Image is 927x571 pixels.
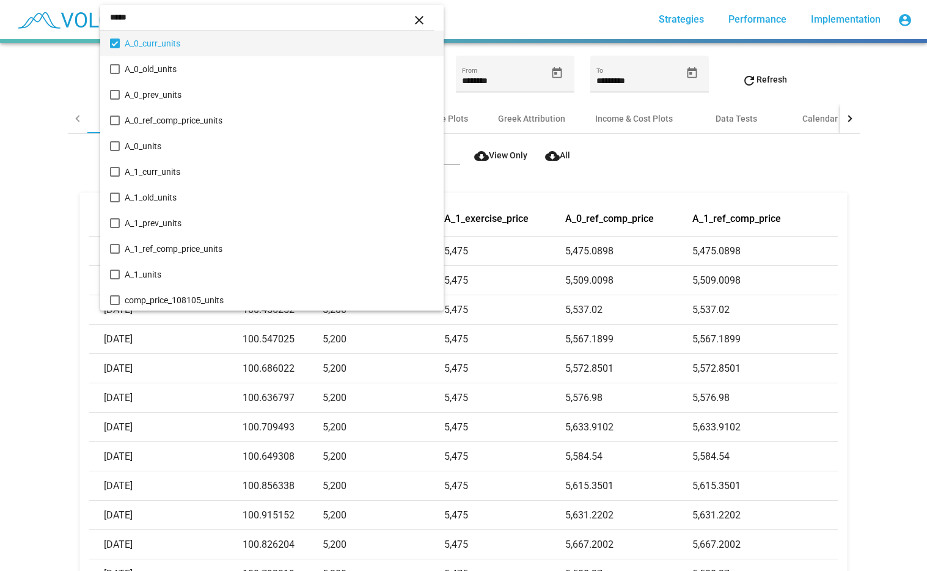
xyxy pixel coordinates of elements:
[125,236,433,262] span: A_1_ref_comp_price_units
[125,159,433,185] span: A_1_curr_units
[125,185,433,210] span: A_1_old_units
[125,210,433,236] span: A_1_prev_units
[125,262,433,287] span: A_1_units
[125,56,433,82] span: A_0_old_units
[412,13,427,28] mat-icon: close
[125,287,433,313] span: comp_price_108105_units
[407,7,431,31] button: Clear
[125,133,433,159] span: A_0_units
[125,31,433,56] span: A_0_curr_units
[100,4,434,30] input: dropdown search
[125,82,433,108] span: A_0_prev_units
[125,108,433,133] span: A_0_ref_comp_price_units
